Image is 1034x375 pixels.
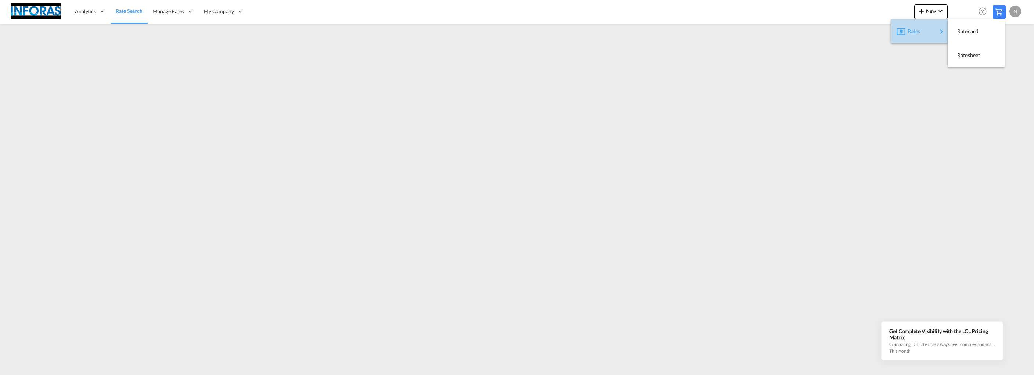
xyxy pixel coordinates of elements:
[957,24,965,39] span: Ratecard
[957,48,965,63] span: Ratesheet
[937,27,946,36] md-icon: icon-chevron-right
[954,22,999,40] div: Ratecard
[954,46,999,64] div: Ratesheet
[908,24,916,39] span: Rates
